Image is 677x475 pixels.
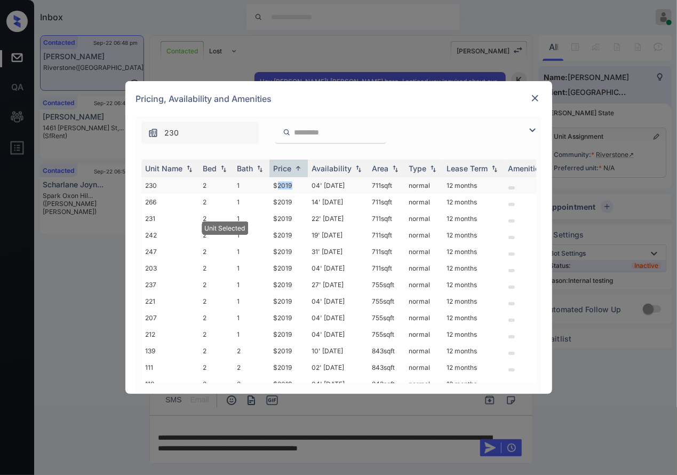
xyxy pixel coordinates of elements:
td: 12 months [443,376,504,392]
img: sorting [184,165,195,172]
td: 843 sqft [368,376,405,392]
img: sorting [218,165,229,172]
td: normal [405,326,443,343]
td: 1 [233,227,269,243]
td: 22' [DATE] [308,210,368,227]
td: 04' [DATE] [308,310,368,326]
td: 221 [141,293,199,310]
div: Lease Term [447,164,488,173]
td: normal [405,260,443,276]
td: 711 sqft [368,227,405,243]
td: normal [405,343,443,359]
td: 12 months [443,343,504,359]
td: 118 [141,376,199,392]
td: 12 months [443,260,504,276]
td: 242 [141,227,199,243]
span: 230 [165,127,179,139]
td: 2 [199,310,233,326]
td: $2019 [269,194,308,210]
img: icon-zuma [283,128,291,137]
td: 19' [DATE] [308,227,368,243]
td: 12 months [443,326,504,343]
td: normal [405,376,443,392]
div: Bath [237,164,253,173]
td: 12 months [443,210,504,227]
td: normal [405,227,443,243]
img: sorting [390,165,401,172]
td: 711 sqft [368,260,405,276]
td: $2019 [269,177,308,194]
td: 230 [141,177,199,194]
td: 12 months [443,177,504,194]
td: $2019 [269,376,308,392]
td: normal [405,276,443,293]
td: 2 [199,293,233,310]
td: 04' [DATE] [308,376,368,392]
td: 843 sqft [368,359,405,376]
td: 755 sqft [368,326,405,343]
div: Availability [312,164,352,173]
td: 1 [233,310,269,326]
img: icon-zuma [526,124,539,137]
td: 203 [141,260,199,276]
td: 12 months [443,227,504,243]
td: normal [405,293,443,310]
td: 1 [233,177,269,194]
td: 12 months [443,276,504,293]
td: 111 [141,359,199,376]
td: $2019 [269,359,308,376]
td: 1 [233,260,269,276]
td: 237 [141,276,199,293]
td: 1 [233,210,269,227]
td: 2 [233,343,269,359]
td: 231 [141,210,199,227]
td: $2019 [269,326,308,343]
img: close [530,93,540,104]
td: 2 [199,177,233,194]
td: 247 [141,243,199,260]
td: 212 [141,326,199,343]
td: $2019 [269,293,308,310]
td: 2 [199,326,233,343]
td: 2 [199,343,233,359]
td: 711 sqft [368,210,405,227]
td: 1 [233,243,269,260]
td: 27' [DATE] [308,276,368,293]
td: normal [405,210,443,227]
td: 266 [141,194,199,210]
td: 2 [199,210,233,227]
div: Bed [203,164,217,173]
td: 2 [199,376,233,392]
td: 711 sqft [368,194,405,210]
td: 1 [233,276,269,293]
td: 843 sqft [368,343,405,359]
td: 2 [199,276,233,293]
div: Price [274,164,292,173]
div: Pricing, Availability and Amenities [125,81,552,116]
td: normal [405,243,443,260]
td: 04' [DATE] [308,260,368,276]
td: 2 [199,194,233,210]
td: 1 [233,293,269,310]
div: Amenities [508,164,544,173]
td: 1 [233,326,269,343]
div: Type [409,164,427,173]
td: $2019 [269,227,308,243]
td: 711 sqft [368,243,405,260]
td: 207 [141,310,199,326]
td: 2 [199,243,233,260]
td: normal [405,359,443,376]
td: 711 sqft [368,177,405,194]
img: sorting [489,165,500,172]
td: 1 [233,194,269,210]
td: $2019 [269,343,308,359]
div: Unit Name [146,164,183,173]
td: 139 [141,343,199,359]
td: 2 [199,227,233,243]
div: Area [372,164,389,173]
td: 04' [DATE] [308,326,368,343]
td: 02' [DATE] [308,359,368,376]
img: sorting [254,165,265,172]
td: 12 months [443,359,504,376]
td: 2 [199,260,233,276]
